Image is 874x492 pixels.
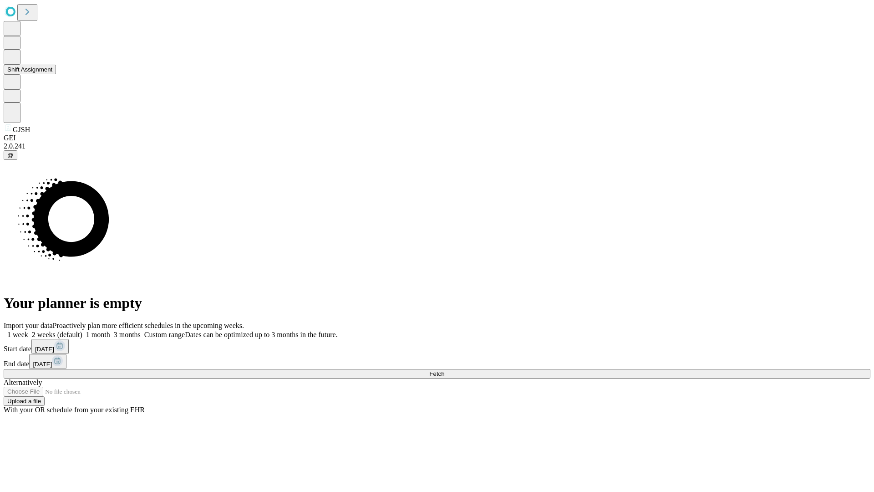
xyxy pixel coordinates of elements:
[4,369,870,379] button: Fetch
[7,152,14,159] span: @
[33,361,52,368] span: [DATE]
[4,406,145,414] span: With your OR schedule from your existing EHR
[32,331,82,338] span: 2 weeks (default)
[4,322,53,329] span: Import your data
[4,142,870,150] div: 2.0.241
[86,331,110,338] span: 1 month
[4,396,45,406] button: Upload a file
[429,370,444,377] span: Fetch
[29,354,66,369] button: [DATE]
[53,322,244,329] span: Proactively plan more efficient schedules in the upcoming weeks.
[144,331,185,338] span: Custom range
[13,126,30,133] span: GJSH
[4,354,870,369] div: End date
[7,331,28,338] span: 1 week
[114,331,141,338] span: 3 months
[4,379,42,386] span: Alternatively
[31,339,69,354] button: [DATE]
[35,346,54,353] span: [DATE]
[4,150,17,160] button: @
[4,134,870,142] div: GEI
[4,339,870,354] div: Start date
[4,65,56,74] button: Shift Assignment
[185,331,337,338] span: Dates can be optimized up to 3 months in the future.
[4,295,870,312] h1: Your planner is empty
